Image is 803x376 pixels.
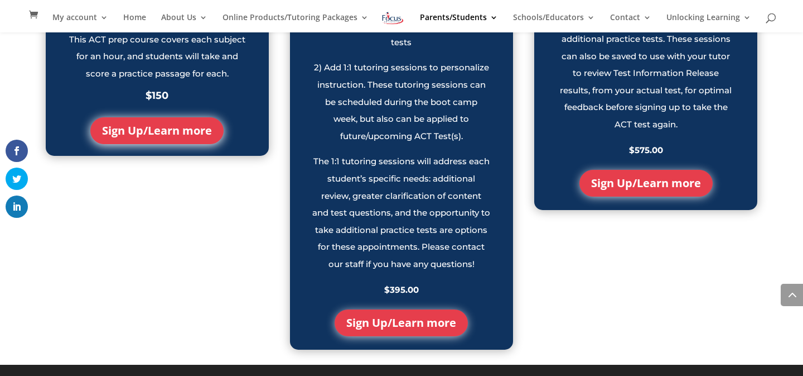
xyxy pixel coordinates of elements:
img: Focus on Learning [381,10,404,26]
a: About Us [161,13,207,32]
a: Sign Up/Learn more [90,117,224,144]
a: Unlocking Learning [666,13,751,32]
a: Home [123,13,146,32]
a: Sign Up/Learn more [335,310,468,336]
a: Contact [610,13,651,32]
a: Online Products/Tutoring Packages [222,13,369,32]
a: Schools/Educators [513,13,595,32]
strong: $150 [146,89,168,102]
p: This ACT prep course covers each subject for an hour, and students will take and score a practice... [68,31,246,91]
p: 2) Add 1:1 tutoring sessions to personalize instruction. These tutoring sessions can be scheduled... [312,59,491,153]
a: Parents/Students [420,13,498,32]
strong: $575.00 [629,145,663,155]
a: Sign Up/Learn more [579,170,713,197]
a: My account [52,13,108,32]
strong: $395.00 [384,284,419,295]
p: The 1:1 tutoring sessions will address each student’s specific needs: additional review, greater ... [312,153,491,281]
